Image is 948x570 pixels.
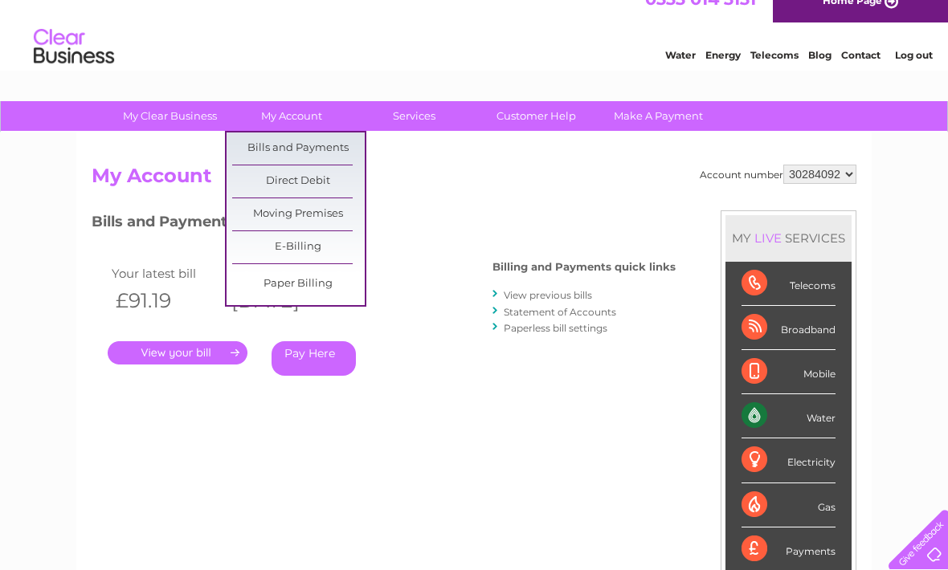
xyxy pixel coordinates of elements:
[742,394,836,438] div: Water
[742,350,836,394] div: Mobile
[665,68,696,80] a: Water
[742,483,836,527] div: Gas
[33,42,115,91] img: logo.png
[725,215,852,261] div: MY SERVICES
[470,101,603,131] a: Customer Help
[700,165,856,184] div: Account number
[592,101,725,131] a: Make A Payment
[108,341,247,364] a: .
[841,68,881,80] a: Contact
[232,132,365,165] a: Bills and Payments
[751,230,785,246] div: LIVE
[742,306,836,350] div: Broadband
[742,438,836,482] div: Electricity
[232,198,365,230] a: Moving Premises
[108,284,223,317] th: £91.19
[108,263,223,284] td: Your latest bill
[645,8,756,28] a: 0333 014 3131
[705,68,741,80] a: Energy
[104,101,236,131] a: My Clear Business
[504,322,607,334] a: Paperless bill settings
[272,341,356,376] a: Pay Here
[232,165,365,197] a: Direct Debit
[742,262,836,306] div: Telecoms
[223,263,339,284] td: Invoice date
[504,306,616,318] a: Statement of Accounts
[92,165,856,195] h2: My Account
[96,9,855,78] div: Clear Business is a trading name of Verastar Limited (registered in [GEOGRAPHIC_DATA] No. 3667643...
[232,268,365,300] a: Paper Billing
[226,101,358,131] a: My Account
[492,261,676,273] h4: Billing and Payments quick links
[808,68,832,80] a: Blog
[232,231,365,263] a: E-Billing
[895,68,933,80] a: Log out
[504,289,592,301] a: View previous bills
[223,284,339,317] th: [DATE]
[92,210,676,238] h3: Bills and Payments
[750,68,799,80] a: Telecoms
[348,101,480,131] a: Services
